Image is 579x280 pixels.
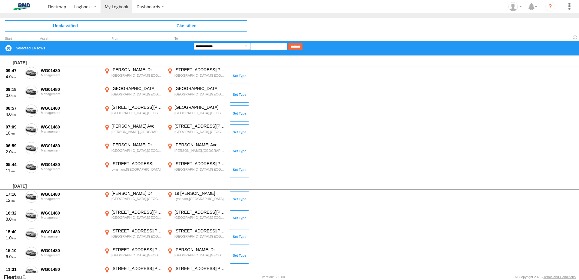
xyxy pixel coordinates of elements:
[6,105,22,111] div: 08:57
[41,124,100,130] div: WG01480
[111,161,163,166] div: [STREET_ADDRESS]
[41,235,100,238] div: Management
[230,87,249,102] button: Click to Set
[3,274,31,280] a: Visit our Website
[174,92,226,96] div: [GEOGRAPHIC_DATA],[GEOGRAPHIC_DATA]
[174,67,226,72] div: [STREET_ADDRESS][PERSON_NAME]
[111,111,163,115] div: [GEOGRAPHIC_DATA],[GEOGRAPHIC_DATA]
[41,148,100,152] div: Management
[111,73,163,78] div: [GEOGRAPHIC_DATA],[GEOGRAPHIC_DATA]
[6,229,22,235] div: 15:40
[111,123,163,129] div: [PERSON_NAME] Ave
[41,210,100,216] div: WG01480
[6,192,22,197] div: 17:16
[41,248,100,253] div: WG01480
[103,161,164,178] label: Click to View Event Location
[6,74,22,79] div: 4.0
[41,143,100,148] div: WG01480
[506,2,524,11] div: Matthew Gaiter
[174,234,226,238] div: [GEOGRAPHIC_DATA],[GEOGRAPHIC_DATA]
[174,73,226,78] div: [GEOGRAPHIC_DATA],[GEOGRAPHIC_DATA]
[166,161,227,178] label: Click to View Event Location
[230,143,249,159] button: Click to Set
[111,130,163,134] div: [PERSON_NAME],[GEOGRAPHIC_DATA]
[41,111,100,115] div: Management
[103,37,164,40] div: From
[166,67,227,85] label: Click to View Event Location
[41,192,100,197] div: WG01480
[41,87,100,92] div: WG01480
[41,167,100,171] div: Management
[174,148,226,153] div: [PERSON_NAME],[GEOGRAPHIC_DATA]
[6,130,22,136] div: 10
[41,68,100,73] div: WG01480
[230,124,249,140] button: Click to Set
[111,272,163,276] div: [GEOGRAPHIC_DATA],[GEOGRAPHIC_DATA]
[103,123,164,141] label: Click to View Event Location
[111,105,163,110] div: [STREET_ADDRESS][PERSON_NAME]
[126,20,247,31] span: Click to view Classified Trips
[262,275,285,279] div: Version: 306.00
[41,105,100,111] div: WG01480
[230,68,249,84] button: Click to Set
[6,198,22,203] div: 12
[6,68,22,73] div: 09:47
[103,191,164,208] label: Click to View Event Location
[103,247,164,265] label: Click to View Event Location
[6,143,22,148] div: 06:59
[230,162,249,178] button: Click to Set
[111,142,163,148] div: [PERSON_NAME] Dr
[103,142,164,160] label: Click to View Event Location
[111,67,163,72] div: [PERSON_NAME] Dr
[41,73,100,77] div: Management
[166,86,227,103] label: Click to View Event Location
[111,247,163,252] div: [STREET_ADDRESS][PERSON_NAME]
[103,209,164,227] label: Click to View Event Location
[166,142,227,160] label: Click to View Event Location
[41,253,100,257] div: Management
[174,253,226,257] div: [GEOGRAPHIC_DATA],[GEOGRAPHIC_DATA]
[572,35,579,40] span: Refresh
[6,162,22,167] div: 05:44
[166,247,227,265] label: Click to View Event Location
[166,209,227,227] label: Click to View Event Location
[174,215,226,220] div: [GEOGRAPHIC_DATA],[GEOGRAPHIC_DATA]
[166,37,227,40] div: To
[41,162,100,167] div: WG01480
[166,228,227,246] label: Click to View Event Location
[41,130,100,133] div: Management
[6,235,22,241] div: 1.0
[5,37,23,40] div: Click to Sort
[111,92,163,96] div: [GEOGRAPHIC_DATA],[GEOGRAPHIC_DATA]
[545,2,555,12] i: ?
[41,229,100,235] div: WG01480
[103,105,164,122] label: Click to View Event Location
[5,20,126,31] span: Click to view Unclassified Trips
[6,3,38,10] img: bmd-logo.svg
[41,272,100,276] div: Management
[6,216,22,222] div: 8.0
[174,167,226,172] div: [GEOGRAPHIC_DATA],[GEOGRAPHIC_DATA]
[6,210,22,216] div: 16:32
[230,210,249,226] button: Click to Set
[111,148,163,153] div: [GEOGRAPHIC_DATA],[GEOGRAPHIC_DATA]
[111,266,163,271] div: [STREET_ADDRESS][PERSON_NAME]
[6,112,22,117] div: 4.0
[6,168,22,173] div: 11
[111,86,163,91] div: [GEOGRAPHIC_DATA]
[230,248,249,264] button: Click to Set
[544,275,576,279] a: Terms and Conditions
[6,124,22,130] div: 07:09
[41,197,100,201] div: Management
[6,93,22,98] div: 0.0
[6,254,22,259] div: 6.0
[6,273,22,278] div: 10
[103,67,164,85] label: Click to View Event Location
[166,123,227,141] label: Click to View Event Location
[174,161,226,166] div: [STREET_ADDRESS][PERSON_NAME]
[6,248,22,253] div: 15:10
[174,86,226,91] div: [GEOGRAPHIC_DATA]
[103,86,164,103] label: Click to View Event Location
[41,92,100,96] div: Management
[111,228,163,234] div: [STREET_ADDRESS][PERSON_NAME]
